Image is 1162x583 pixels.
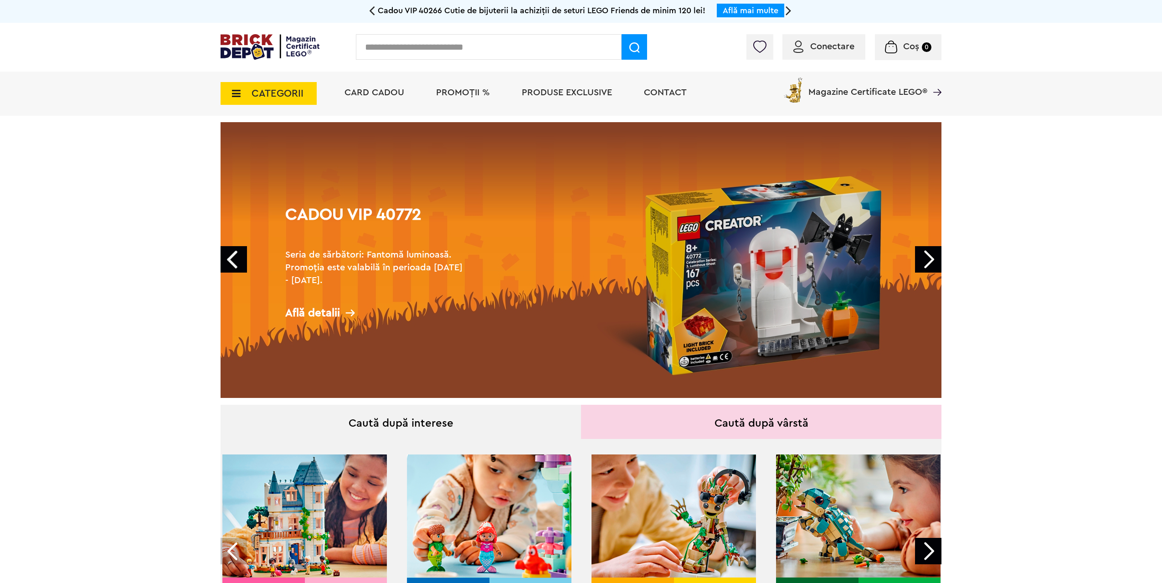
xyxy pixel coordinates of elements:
[221,405,581,439] div: Caută după interese
[915,246,941,273] a: Next
[285,307,468,319] div: Află detalii
[723,6,778,15] a: Află mai multe
[436,88,490,97] a: PROMOȚII %
[221,122,941,398] a: Cadou VIP 40772Seria de sărbători: Fantomă luminoasă. Promoția este valabilă în perioada [DATE] -...
[808,76,927,97] span: Magazine Certificate LEGO®
[221,246,247,273] a: Prev
[810,42,854,51] span: Conectare
[922,42,931,52] small: 0
[285,206,468,239] h1: Cadou VIP 40772
[344,88,404,97] a: Card Cadou
[903,42,919,51] span: Coș
[927,76,941,85] a: Magazine Certificate LEGO®
[793,42,854,51] a: Conectare
[644,88,687,97] a: Contact
[522,88,612,97] a: Produse exclusive
[378,6,705,15] span: Cadou VIP 40266 Cutie de bijuterii la achiziții de seturi LEGO Friends de minim 120 lei!
[581,405,941,439] div: Caută după vârstă
[285,248,468,287] h2: Seria de sărbători: Fantomă luminoasă. Promoția este valabilă în perioada [DATE] - [DATE].
[252,88,303,98] span: CATEGORII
